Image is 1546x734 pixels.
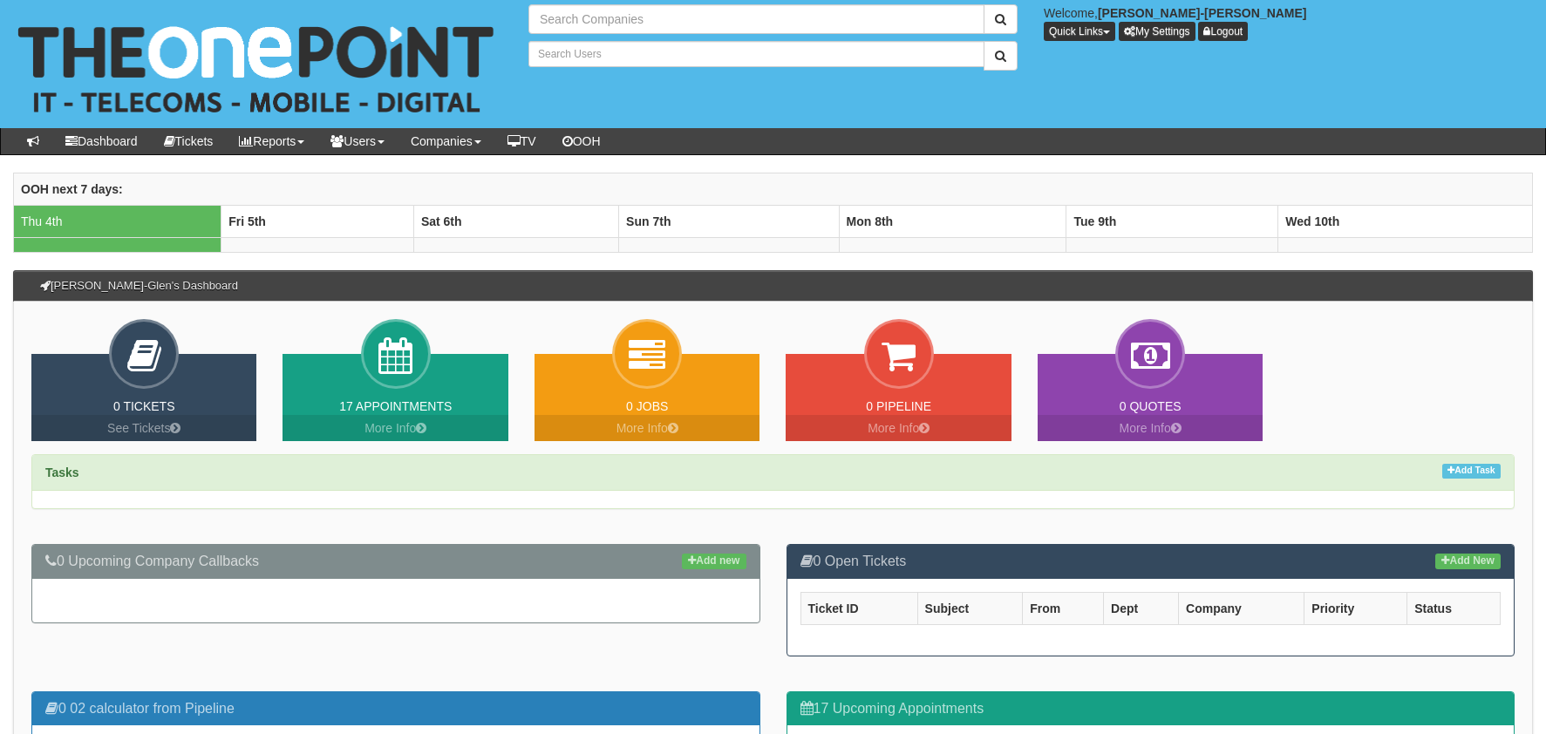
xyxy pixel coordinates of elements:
[494,128,549,154] a: TV
[45,701,746,717] h3: 0 02 calculator from Pipeline
[31,271,247,301] h3: [PERSON_NAME]-Glen's Dashboard
[1304,592,1407,624] th: Priority
[866,399,931,413] a: 0 Pipeline
[1435,554,1501,569] a: Add New
[1098,6,1307,20] b: [PERSON_NAME]-[PERSON_NAME]
[1278,205,1533,237] th: Wed 10th
[14,205,221,237] td: Thu 4th
[1179,592,1304,624] th: Company
[1031,4,1546,41] div: Welcome,
[45,466,79,479] strong: Tasks
[528,41,984,67] input: Search Users
[1023,592,1104,624] th: From
[1119,22,1195,41] a: My Settings
[1120,399,1182,413] a: 0 Quotes
[528,4,984,34] input: Search Companies
[800,592,917,624] th: Ticket ID
[800,701,1502,717] h3: 17 Upcoming Appointments
[1104,592,1179,624] th: Dept
[1038,415,1263,441] a: More Info
[1407,592,1501,624] th: Status
[549,128,614,154] a: OOH
[619,205,839,237] th: Sun 7th
[1044,22,1115,41] button: Quick Links
[413,205,618,237] th: Sat 6th
[113,399,175,413] a: 0 Tickets
[1066,205,1278,237] th: Tue 9th
[226,128,317,154] a: Reports
[283,415,507,441] a: More Info
[1442,464,1501,479] a: Add Task
[14,173,1533,205] th: OOH next 7 days:
[626,399,668,413] a: 0 Jobs
[151,128,227,154] a: Tickets
[52,128,151,154] a: Dashboard
[398,128,494,154] a: Companies
[45,554,746,569] h3: 0 Upcoming Company Callbacks
[221,205,414,237] th: Fri 5th
[31,415,256,441] a: See Tickets
[1198,22,1248,41] a: Logout
[917,592,1023,624] th: Subject
[682,554,746,569] a: Add new
[317,128,398,154] a: Users
[839,205,1066,237] th: Mon 8th
[339,399,452,413] a: 17 Appointments
[535,415,759,441] a: More Info
[800,554,1502,569] h3: 0 Open Tickets
[786,415,1011,441] a: More Info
